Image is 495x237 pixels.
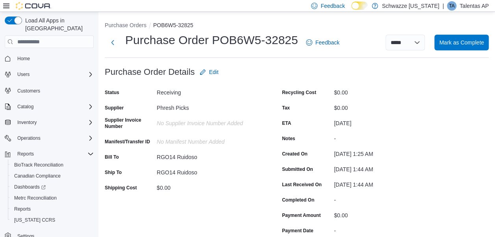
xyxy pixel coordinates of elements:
[157,181,262,191] div: $0.00
[157,102,262,111] div: Phresh Picks
[8,181,97,193] a: Dashboards
[282,151,308,157] label: Created On
[14,133,94,143] span: Operations
[105,22,146,28] button: Purchase Orders
[14,133,44,143] button: Operations
[8,170,97,181] button: Canadian Compliance
[14,54,33,63] a: Home
[209,68,219,76] span: Edit
[105,154,119,160] label: Bill To
[157,135,262,145] div: No Manifest Number added
[11,171,94,181] span: Canadian Compliance
[14,102,94,111] span: Catalog
[315,39,339,46] span: Feedback
[11,171,64,181] a: Canadian Compliance
[17,104,33,110] span: Catalog
[11,215,94,225] span: Washington CCRS
[14,102,37,111] button: Catalog
[11,215,58,225] a: [US_STATE] CCRS
[282,89,316,96] label: Recycling Cost
[282,105,290,111] label: Tax
[105,105,124,111] label: Supplier
[157,166,262,176] div: RGO14 Ruidoso
[153,22,193,28] button: POB6W5-32825
[157,117,262,126] div: No Supplier Invoice Number added
[17,88,40,94] span: Customers
[14,85,94,95] span: Customers
[22,17,94,32] span: Load All Apps in [GEOGRAPHIC_DATA]
[11,182,94,192] span: Dashboards
[14,217,55,223] span: [US_STATE] CCRS
[282,166,313,172] label: Submitted On
[334,132,439,142] div: -
[382,1,439,11] p: Schwazze [US_STATE]
[2,117,97,128] button: Inventory
[11,182,49,192] a: Dashboards
[334,86,439,96] div: $0.00
[351,2,368,10] input: Dark Mode
[321,2,345,10] span: Feedback
[14,206,31,212] span: Reports
[17,56,30,62] span: Home
[11,204,94,214] span: Reports
[442,1,444,11] p: |
[157,151,262,160] div: RGO14 Ruidoso
[334,224,439,234] div: -
[449,1,454,11] span: TA
[282,228,313,234] label: Payment Date
[14,70,33,79] button: Users
[334,163,439,172] div: [DATE] 1:44 AM
[8,215,97,226] button: [US_STATE] CCRS
[8,193,97,204] button: Metrc Reconciliation
[334,102,439,111] div: $0.00
[434,35,489,50] button: Mark as Complete
[303,35,343,50] a: Feedback
[197,64,222,80] button: Edit
[14,184,46,190] span: Dashboards
[334,209,439,218] div: $0.00
[17,71,30,78] span: Users
[8,159,97,170] button: BioTrack Reconciliation
[14,54,94,63] span: Home
[105,89,119,96] label: Status
[460,1,489,11] p: Talentas AP
[334,178,439,188] div: [DATE] 1:44 AM
[2,133,97,144] button: Operations
[334,194,439,203] div: -
[439,39,484,46] span: Mark as Complete
[157,86,262,96] div: Receiving
[105,117,154,130] label: Supplier Invoice Number
[105,21,489,31] nav: An example of EuiBreadcrumbs
[11,193,94,203] span: Metrc Reconciliation
[11,204,34,214] a: Reports
[2,101,97,112] button: Catalog
[105,67,195,77] h3: Purchase Order Details
[282,135,295,142] label: Notes
[14,149,37,159] button: Reports
[2,148,97,159] button: Reports
[14,118,94,127] span: Inventory
[11,160,94,170] span: BioTrack Reconciliation
[2,53,97,64] button: Home
[105,185,137,191] label: Shipping Cost
[14,86,43,96] a: Customers
[105,139,150,145] label: Manifest/Transfer ID
[2,85,97,96] button: Customers
[282,197,314,203] label: Completed On
[282,212,321,218] label: Payment Amount
[14,149,94,159] span: Reports
[282,120,291,126] label: ETA
[17,135,41,141] span: Operations
[16,2,51,10] img: Cova
[14,195,57,201] span: Metrc Reconciliation
[14,173,61,179] span: Canadian Compliance
[2,69,97,80] button: Users
[125,32,298,48] h1: Purchase Order POB6W5-32825
[334,148,439,157] div: [DATE] 1:25 AM
[14,118,40,127] button: Inventory
[105,169,122,176] label: Ship To
[334,117,439,126] div: [DATE]
[14,70,94,79] span: Users
[8,204,97,215] button: Reports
